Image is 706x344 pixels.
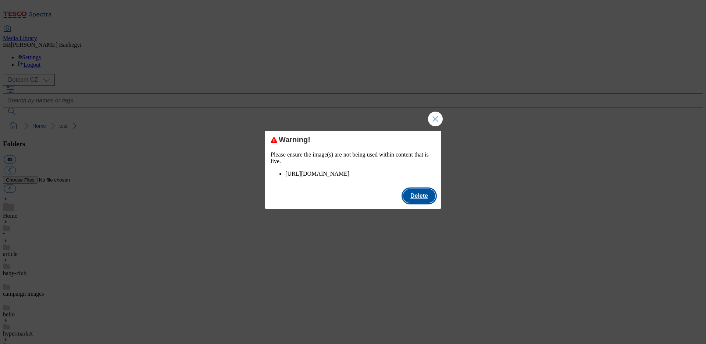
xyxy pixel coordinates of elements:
div: Warning! [271,135,435,144]
div: Modal [265,131,441,209]
p: Please ensure the image(s) are not being used within content that is live. [271,151,435,165]
button: Close Modal [428,112,443,126]
li: [URL][DOMAIN_NAME] [285,171,435,177]
button: Delete [403,189,435,203]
